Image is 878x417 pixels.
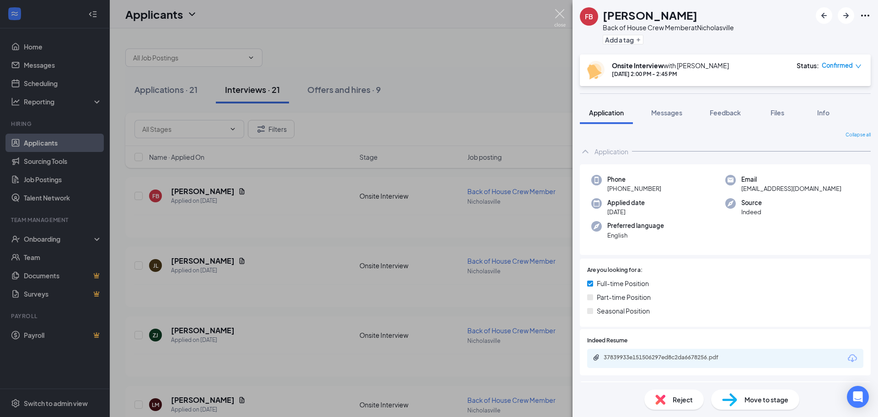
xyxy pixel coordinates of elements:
span: Source [741,198,762,207]
span: Application [589,108,624,117]
span: [EMAIL_ADDRESS][DOMAIN_NAME] [741,184,841,193]
svg: Ellipses [860,10,871,21]
span: Move to stage [744,395,788,405]
span: Files [771,108,784,117]
span: Info [817,108,830,117]
span: Seasonal Position [597,306,650,316]
span: Feedback [710,108,741,117]
svg: ArrowLeftNew [819,10,830,21]
div: FB [585,12,593,21]
button: PlusAdd a tag [603,35,643,44]
button: ArrowRight [838,7,854,24]
div: 37839933e151506297ed8c2da6678256.pdf [604,354,732,361]
span: Are you looking for a: [587,266,642,275]
span: English [607,231,664,240]
span: Indeed Resume [587,336,627,345]
b: Onsite Interview [612,61,664,70]
span: Part-time Position [597,292,651,302]
span: Phone [607,175,661,184]
svg: Download [847,353,858,364]
button: ArrowLeftNew [816,7,832,24]
span: Preferred language [607,221,664,230]
div: Application [594,147,628,156]
svg: ChevronUp [580,146,591,157]
a: Paperclip37839933e151506297ed8c2da6678256.pdf [593,354,741,363]
h1: [PERSON_NAME] [603,7,697,23]
div: Open Intercom Messenger [847,386,869,408]
span: Full-time Position [597,278,649,288]
span: Applied date [607,198,645,207]
svg: ArrowRight [841,10,851,21]
div: Status : [797,61,819,70]
svg: Paperclip [593,354,600,361]
span: Email [741,175,841,184]
div: Back of House Crew Member at Nicholasville [603,23,734,32]
span: [DATE] [607,207,645,217]
span: [PHONE_NUMBER] [607,184,661,193]
div: with [PERSON_NAME] [612,61,729,70]
span: Indeed [741,207,762,217]
div: [DATE] 2:00 PM - 2:45 PM [612,70,729,78]
span: down [855,63,862,70]
span: Reject [673,395,693,405]
span: Collapse all [846,131,871,139]
span: Messages [651,108,682,117]
span: Confirmed [822,61,853,70]
svg: Plus [636,37,641,43]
